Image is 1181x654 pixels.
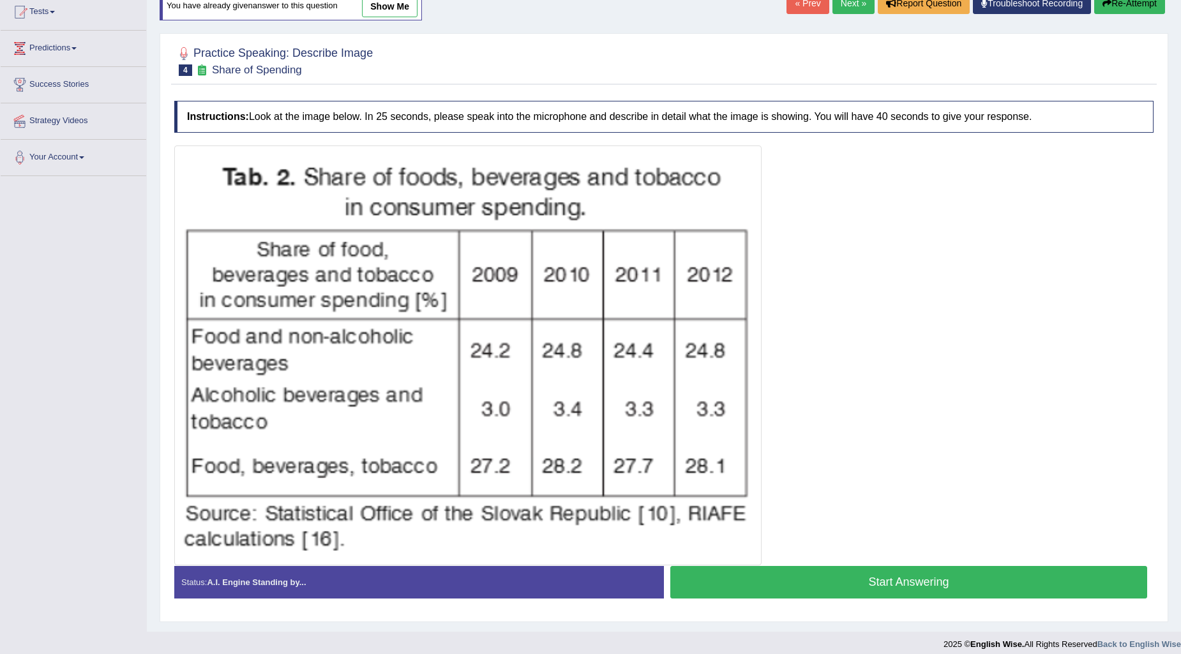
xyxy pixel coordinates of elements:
h2: Practice Speaking: Describe Image [174,44,373,76]
a: Your Account [1,140,146,172]
a: Back to English Wise [1097,639,1181,649]
b: Instructions: [187,111,249,122]
a: Strategy Videos [1,103,146,135]
small: Share of Spending [212,64,302,76]
span: 4 [179,64,192,76]
strong: A.I. Engine Standing by... [207,577,306,587]
strong: English Wise. [970,639,1024,649]
button: Start Answering [670,566,1147,598]
a: Success Stories [1,67,146,99]
div: 2025 © All Rights Reserved [944,632,1181,650]
a: Predictions [1,31,146,63]
h4: Look at the image below. In 25 seconds, please speak into the microphone and describe in detail w... [174,101,1154,133]
div: Status: [174,566,664,598]
small: Exam occurring question [195,64,209,77]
